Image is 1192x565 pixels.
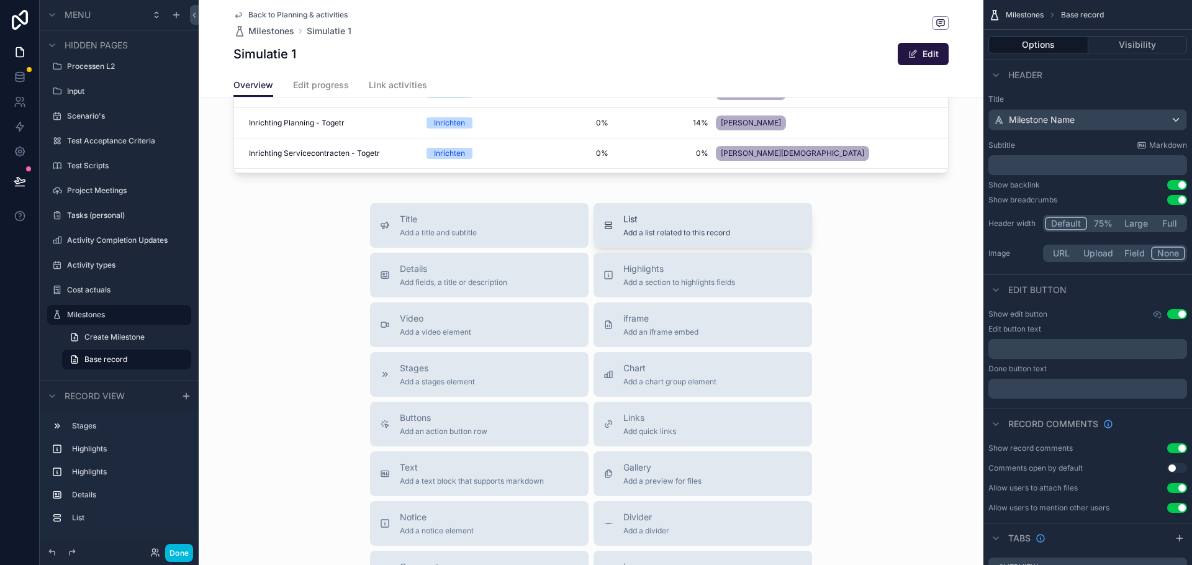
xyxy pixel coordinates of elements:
[400,427,487,436] span: Add an action button row
[1008,532,1031,545] span: Tabs
[1119,217,1154,230] button: Large
[623,278,735,287] span: Add a section to highlights fields
[400,526,474,536] span: Add a notice element
[1045,246,1078,260] button: URL
[67,210,184,220] label: Tasks (personal)
[623,476,702,486] span: Add a preview for files
[623,377,716,387] span: Add a chart group element
[248,25,294,37] span: Milestones
[988,140,1015,150] label: Subtitle
[1137,140,1187,150] a: Markdown
[370,253,589,297] button: DetailsAdd fields, a title or description
[67,186,184,196] a: Project Meetings
[988,324,1041,334] label: Edit button text
[67,285,184,295] label: Cost actuals
[67,136,184,146] label: Test Acceptance Criteria
[62,350,191,369] a: Base record
[594,203,812,248] button: ListAdd a list related to this record
[623,427,676,436] span: Add quick links
[988,443,1073,453] div: Show record comments
[988,248,1038,258] label: Image
[65,390,125,402] span: Record view
[400,511,474,523] span: Notice
[623,263,735,275] span: Highlights
[1045,217,1087,230] button: Default
[369,79,427,91] span: Link activities
[898,43,949,65] button: Edit
[370,352,589,397] button: StagesAdd a stages element
[988,180,1040,190] div: Show backlink
[293,74,349,99] a: Edit progress
[1006,10,1044,20] span: Milestones
[400,228,477,238] span: Add a title and subtitle
[400,412,487,424] span: Buttons
[67,235,184,245] label: Activity Completion Updates
[72,467,181,477] label: Highlights
[67,161,184,171] label: Test Scripts
[988,483,1078,493] div: Allow users to attach files
[1088,36,1188,53] button: Visibility
[623,228,730,238] span: Add a list related to this record
[370,451,589,496] button: TextAdd a text block that supports markdown
[988,503,1109,513] div: Allow users to mention other users
[72,444,181,454] label: Highlights
[233,74,273,97] a: Overview
[594,253,812,297] button: HighlightsAdd a section to highlights fields
[307,25,351,37] a: Simulatie 1
[623,327,698,337] span: Add an iframe embed
[40,410,199,540] div: scrollable content
[370,203,589,248] button: TitleAdd a title and subtitle
[594,501,812,546] button: DividerAdd a divider
[1008,284,1067,296] span: Edit button
[988,195,1057,205] div: Show breadcrumbs
[67,111,184,121] label: Scenario's
[62,327,191,347] a: Create Milestone
[988,219,1038,228] label: Header width
[623,412,676,424] span: Links
[370,302,589,347] button: VideoAdd a video element
[72,513,181,523] label: List
[400,263,507,275] span: Details
[988,109,1187,130] button: Milestone Name
[623,526,669,536] span: Add a divider
[988,379,1187,399] div: scrollable content
[65,39,128,52] span: Hidden pages
[400,213,477,225] span: Title
[594,402,812,446] button: LinksAdd quick links
[233,79,273,91] span: Overview
[623,461,702,474] span: Gallery
[400,327,471,337] span: Add a video element
[165,544,193,562] button: Done
[233,25,294,37] a: Milestones
[84,332,145,342] span: Create Milestone
[988,94,1187,104] label: Title
[370,501,589,546] button: NoticeAdd a notice element
[67,86,184,96] label: Input
[1008,69,1042,81] span: Header
[988,463,1083,473] div: Comments open by default
[233,45,296,63] h1: Simulatie 1
[67,61,184,71] a: Processen L2
[67,260,184,270] a: Activity types
[988,155,1187,175] div: scrollable content
[988,309,1047,319] label: Show edit button
[1119,246,1152,260] button: Field
[988,339,1187,359] div: scrollable content
[1008,418,1098,430] span: Record comments
[594,352,812,397] button: ChartAdd a chart group element
[400,461,544,474] span: Text
[1087,217,1119,230] button: 75%
[1009,114,1075,126] span: Milestone Name
[400,476,544,486] span: Add a text block that supports markdown
[1149,140,1187,150] span: Markdown
[67,310,184,320] label: Milestones
[400,377,475,387] span: Add a stages element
